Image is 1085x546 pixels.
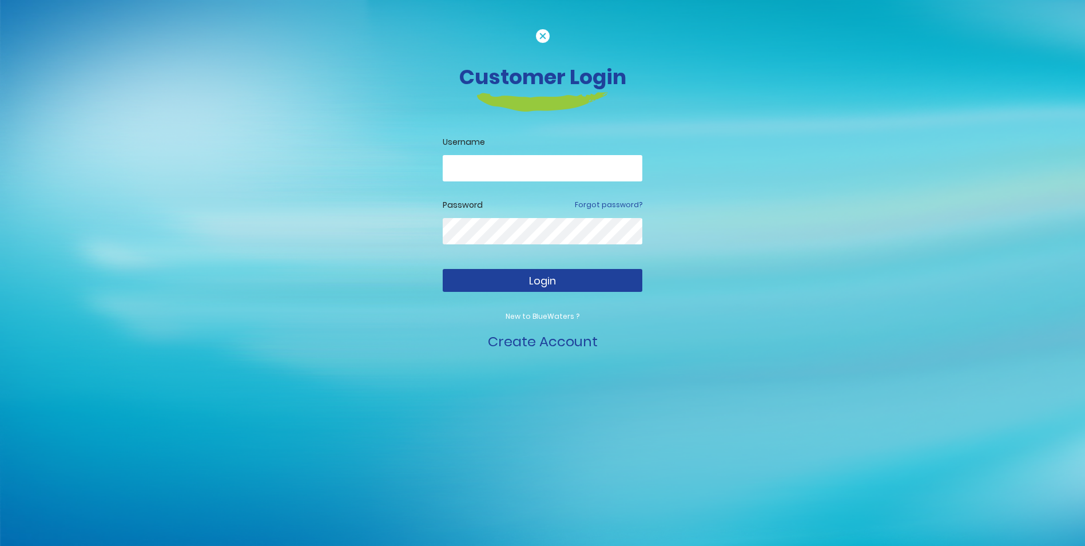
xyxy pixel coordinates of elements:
span: Login [529,274,556,288]
img: cancel [536,29,550,43]
h3: Customer Login [225,65,860,89]
img: login-heading-border.png [477,92,608,112]
label: Password [443,199,483,211]
p: New to BlueWaters ? [443,311,642,322]
label: Username [443,136,642,148]
button: Login [443,269,642,292]
a: Forgot password? [575,200,642,210]
a: Create Account [488,332,598,351]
